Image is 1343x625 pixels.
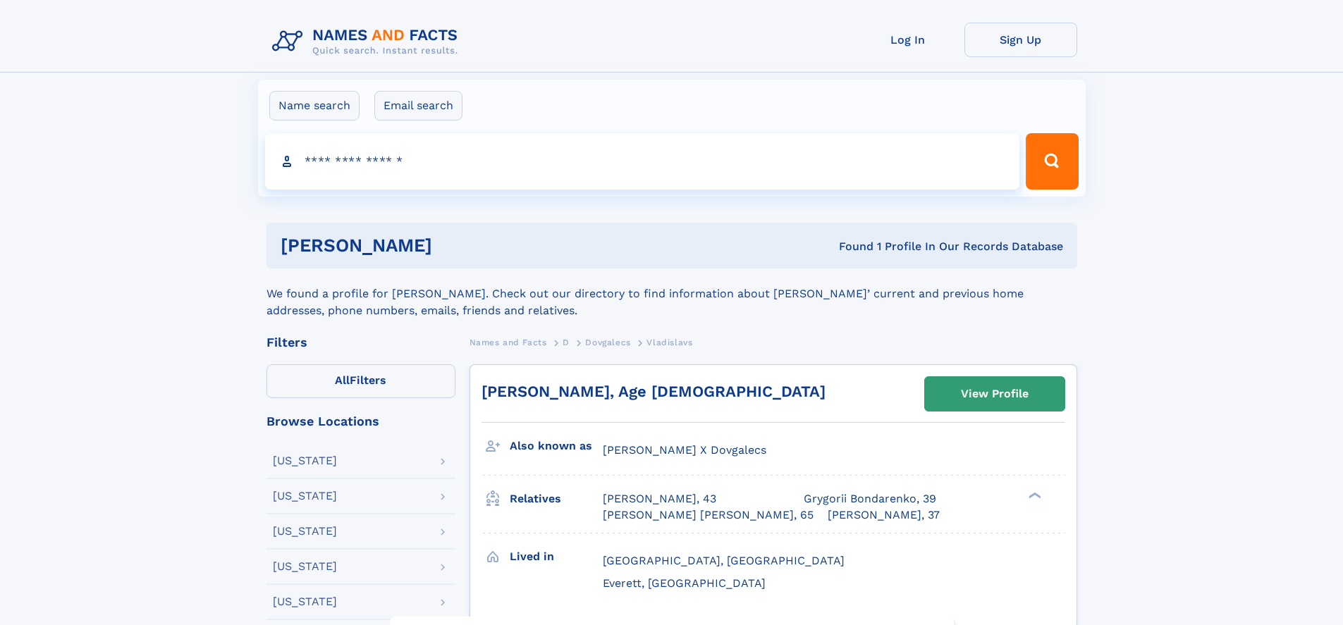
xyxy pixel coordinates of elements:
[482,383,826,400] a: [PERSON_NAME], Age [DEMOGRAPHIC_DATA]
[266,23,470,61] img: Logo Names and Facts
[563,338,570,347] span: D
[603,576,766,590] span: Everett, [GEOGRAPHIC_DATA]
[964,23,1077,57] a: Sign Up
[925,377,1065,411] a: View Profile
[265,133,1020,190] input: search input
[603,491,716,507] a: [PERSON_NAME], 43
[281,237,636,254] h1: [PERSON_NAME]
[603,554,845,567] span: [GEOGRAPHIC_DATA], [GEOGRAPHIC_DATA]
[585,338,630,347] span: Dovgalecs
[269,91,360,120] label: Name search
[852,23,964,57] a: Log In
[961,378,1029,410] div: View Profile
[273,455,337,466] div: [US_STATE]
[335,373,350,387] span: All
[635,239,1063,254] div: Found 1 Profile In Our Records Database
[603,443,766,457] span: [PERSON_NAME] X Dovgalecs
[266,364,455,398] label: Filters
[585,333,630,351] a: Dovgalecs
[603,507,814,523] a: [PERSON_NAME] [PERSON_NAME], 65
[563,333,570,351] a: D
[266,415,455,428] div: Browse Locations
[1025,491,1042,500] div: ❯
[510,487,603,511] h3: Relatives
[470,333,547,351] a: Names and Facts
[273,526,337,537] div: [US_STATE]
[273,596,337,607] div: [US_STATE]
[273,490,337,502] div: [US_STATE]
[374,91,462,120] label: Email search
[804,491,936,507] a: Grygorii Bondarenko, 39
[266,336,455,349] div: Filters
[1026,133,1078,190] button: Search Button
[510,434,603,458] h3: Also known as
[510,545,603,569] h3: Lived in
[266,268,1077,319] div: We found a profile for [PERSON_NAME]. Check out our directory to find information about [PERSON_N...
[646,338,692,347] span: Vladislavs
[828,507,940,523] a: [PERSON_NAME], 37
[273,561,337,572] div: [US_STATE]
